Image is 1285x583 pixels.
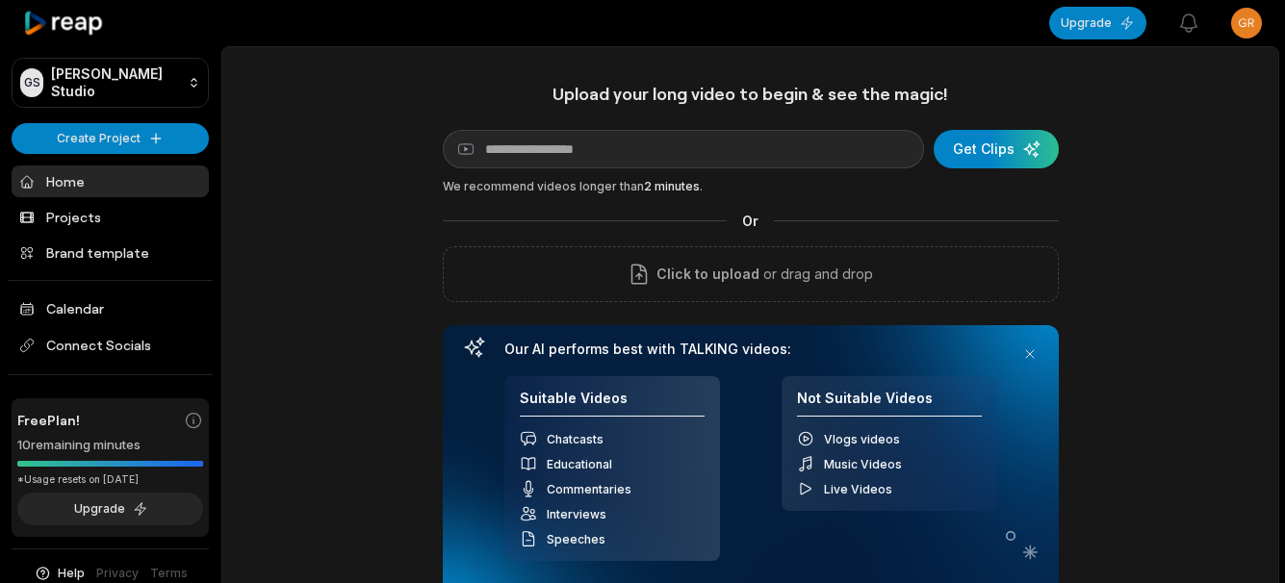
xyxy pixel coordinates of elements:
a: Brand template [12,237,209,268]
span: 2 minutes [644,179,700,193]
span: Educational [547,457,612,471]
a: Terms [150,565,188,582]
span: Commentaries [547,482,631,496]
p: [PERSON_NAME] Studio [51,65,180,100]
a: Calendar [12,292,209,324]
button: Upgrade [1049,7,1146,39]
h4: Suitable Videos [520,390,705,418]
h4: Not Suitable Videos [797,390,982,418]
button: Get Clips [934,130,1059,168]
p: or drag and drop [759,263,873,286]
span: Click to upload [656,263,759,286]
h1: Upload your long video to begin & see the magic! [443,83,1059,105]
span: Speeches [547,532,605,546]
div: We recommend videos longer than . [443,178,1059,195]
button: Create Project [12,123,209,154]
button: Upgrade [17,493,203,525]
a: Privacy [96,565,139,582]
span: Music Videos [824,457,902,471]
div: *Usage resets on [DATE] [17,472,203,487]
span: Live Videos [824,482,892,496]
button: Help [34,565,85,582]
span: Free Plan! [17,410,80,430]
a: Home [12,165,209,197]
span: Vlogs videos [824,432,900,446]
h3: Our AI performs best with TALKING videos: [504,341,997,358]
span: Chatcasts [547,432,604,446]
div: 10 remaining minutes [17,436,203,455]
div: GS [20,68,43,97]
a: Projects [12,201,209,233]
span: Help [58,565,85,582]
span: Connect Socials [12,328,209,363]
span: Or [727,211,774,231]
span: Interviews [547,507,606,521]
